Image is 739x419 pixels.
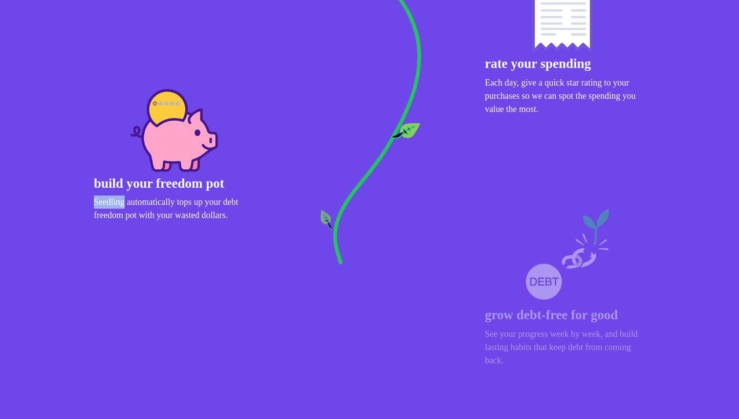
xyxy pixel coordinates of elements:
[522,209,609,304] img: image
[130,88,218,172] img: image
[94,196,254,222] p: Seedling automatically tops up your debt freedom pot with your wasted dollars.
[94,175,254,191] h4: build your freedom pot
[485,56,645,71] h4: rate your spending
[485,76,645,116] p: Each day, give a quick star rating to your purchases so we can spot the spending you value the most.
[485,328,645,367] p: See your progress week by week, and build lasting habits that keep debt from coming back.
[485,308,645,323] h4: grow debt-free for good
